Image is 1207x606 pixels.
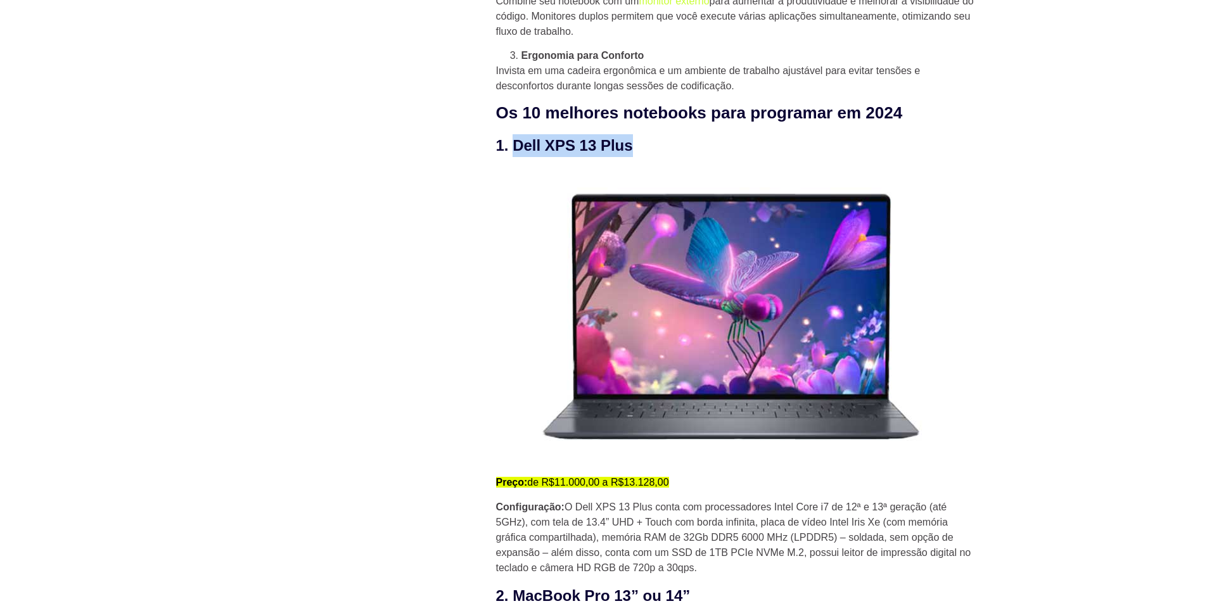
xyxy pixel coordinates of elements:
[496,103,978,124] h2: Os 10 melhores notebooks para programar em 2024
[496,134,978,157] h3: 1. Dell XPS 13 Plus
[496,500,978,576] p: O Dell XPS 13 Plus conta com processadores Intel Core i7 de 12ª e 13ª geração (até 5GHz), com tel...
[496,477,669,488] mark: de R$11.000,00 a R$13.128,00
[1144,545,1207,606] iframe: Chat Widget
[496,477,528,488] strong: Preço:
[496,63,978,94] p: Invista em uma cadeira ergonômica e um ambiente de trabalho ajustável para evitar tensões e desco...
[521,50,644,61] strong: Ergonomia para Conforto
[496,502,565,512] strong: Configuração:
